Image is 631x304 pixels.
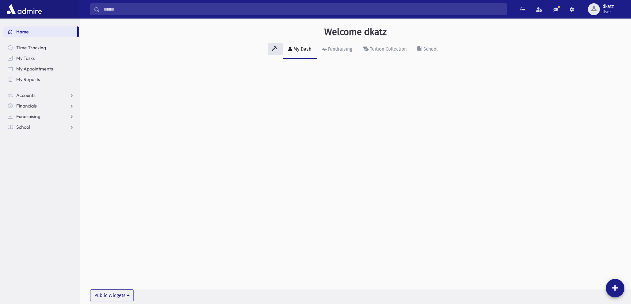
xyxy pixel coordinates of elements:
a: Tuition Collection [357,40,412,59]
a: Time Tracking [3,42,79,53]
a: My Tasks [3,53,79,64]
a: My Dash [283,40,317,59]
a: Fundraising [3,111,79,122]
span: My Appointments [16,66,53,72]
span: User [603,9,614,15]
a: School [412,40,443,59]
img: AdmirePro [5,3,43,16]
span: Fundraising [16,113,40,119]
a: Home [3,26,77,37]
div: Fundraising [327,46,352,52]
h3: Welcome dkatz [324,26,387,38]
a: School [3,122,79,132]
a: Accounts [3,90,79,101]
a: My Appointments [3,64,79,74]
a: My Reports [3,74,79,85]
a: Financials [3,101,79,111]
button: Public Widgets [90,289,134,301]
span: Financials [16,103,37,109]
div: Tuition Collection [369,46,407,52]
input: Search [100,3,506,15]
span: Accounts [16,92,35,98]
span: My Reports [16,76,40,82]
span: dkatz [603,4,614,9]
a: Fundraising [317,40,357,59]
div: My Dash [292,46,311,52]
div: School [422,46,438,52]
span: My Tasks [16,55,35,61]
span: School [16,124,30,130]
span: Time Tracking [16,45,46,51]
span: Home [16,29,29,35]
